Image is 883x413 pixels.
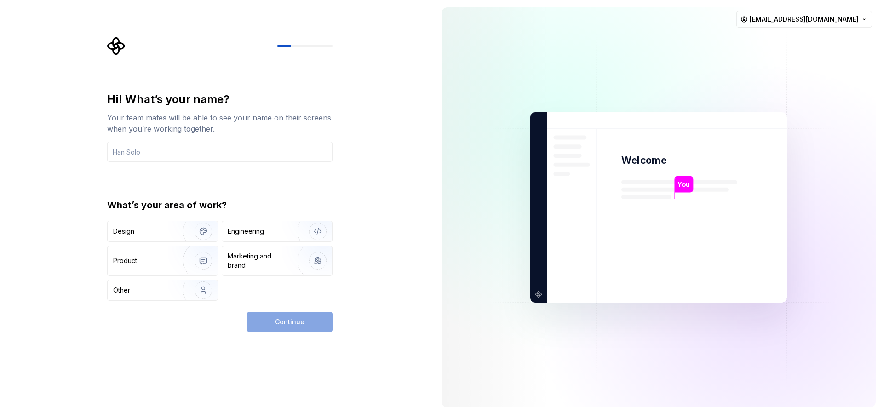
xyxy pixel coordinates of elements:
div: Product [113,256,137,265]
span: [EMAIL_ADDRESS][DOMAIN_NAME] [750,15,859,24]
p: You [677,179,690,189]
div: Your team mates will be able to see your name on their screens when you’re working together. [107,112,333,134]
div: Other [113,286,130,295]
p: Welcome [621,154,666,167]
div: Hi! What’s your name? [107,92,333,107]
button: [EMAIL_ADDRESS][DOMAIN_NAME] [736,11,872,28]
div: Engineering [228,227,264,236]
input: Han Solo [107,142,333,162]
div: What’s your area of work? [107,199,333,212]
div: Design [113,227,134,236]
svg: Supernova Logo [107,37,126,55]
div: Marketing and brand [228,252,290,270]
